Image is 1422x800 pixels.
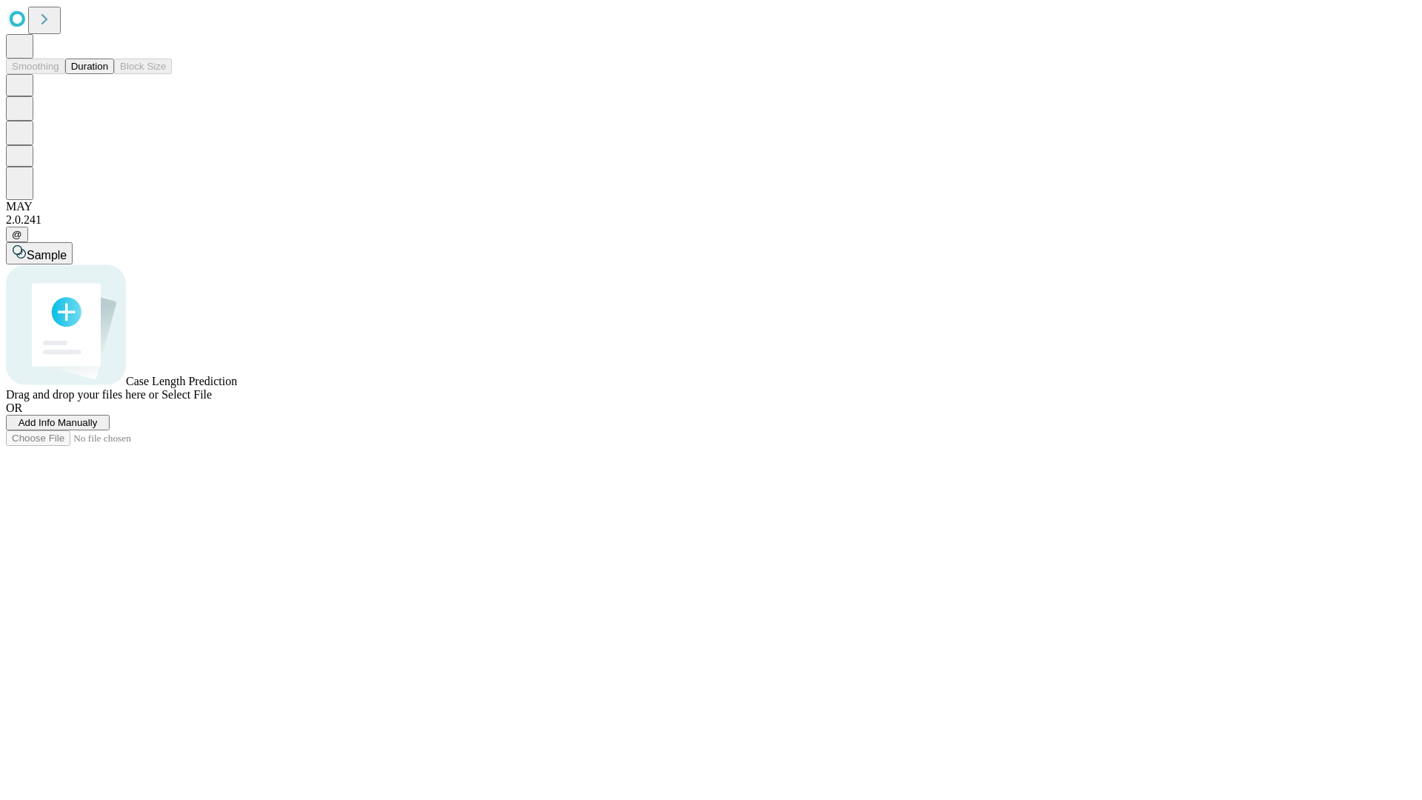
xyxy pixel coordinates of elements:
[6,388,158,401] span: Drag and drop your files here or
[6,415,110,430] button: Add Info Manually
[27,249,67,261] span: Sample
[126,375,237,387] span: Case Length Prediction
[12,229,22,240] span: @
[6,401,22,414] span: OR
[6,200,1416,213] div: MAY
[6,227,28,242] button: @
[65,59,114,74] button: Duration
[6,213,1416,227] div: 2.0.241
[114,59,172,74] button: Block Size
[161,388,212,401] span: Select File
[19,417,98,428] span: Add Info Manually
[6,242,73,264] button: Sample
[6,59,65,74] button: Smoothing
